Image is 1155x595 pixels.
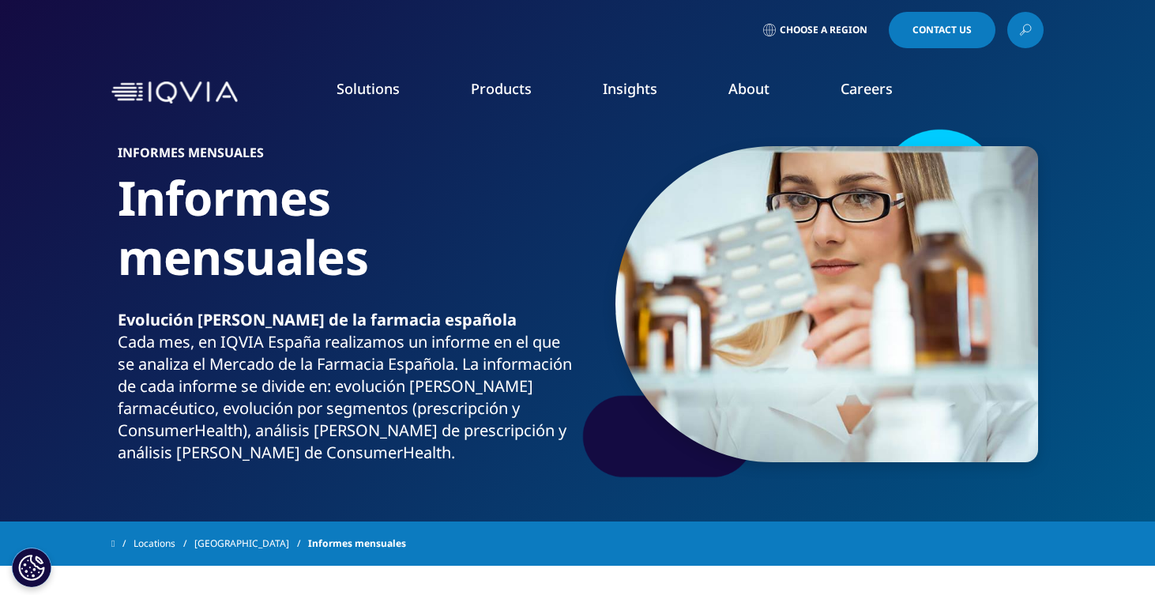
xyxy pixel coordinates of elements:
[118,146,572,168] h6: Informes mensuales
[12,548,51,587] button: Configuración de cookies
[912,25,972,35] span: Contact Us
[471,79,532,98] a: Products
[118,331,572,473] p: Cada mes, en IQVIA España realizamos un informe en el que se analiza el Mercado de la Farmacia Es...
[244,55,1044,130] nav: Primary
[841,79,893,98] a: Careers
[603,79,657,98] a: Insights
[615,146,1038,462] img: 173_pharmacist-looking-at-medications.jpg
[780,24,867,36] span: Choose a Region
[889,12,995,48] a: Contact Us
[337,79,400,98] a: Solutions
[118,168,572,309] h1: Informes mensuales
[118,309,572,331] h4: Evolución [PERSON_NAME] de la farmacia española
[728,79,769,98] a: About
[308,529,406,558] span: Informes mensuales
[134,529,194,558] a: Locations
[194,529,308,558] a: [GEOGRAPHIC_DATA]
